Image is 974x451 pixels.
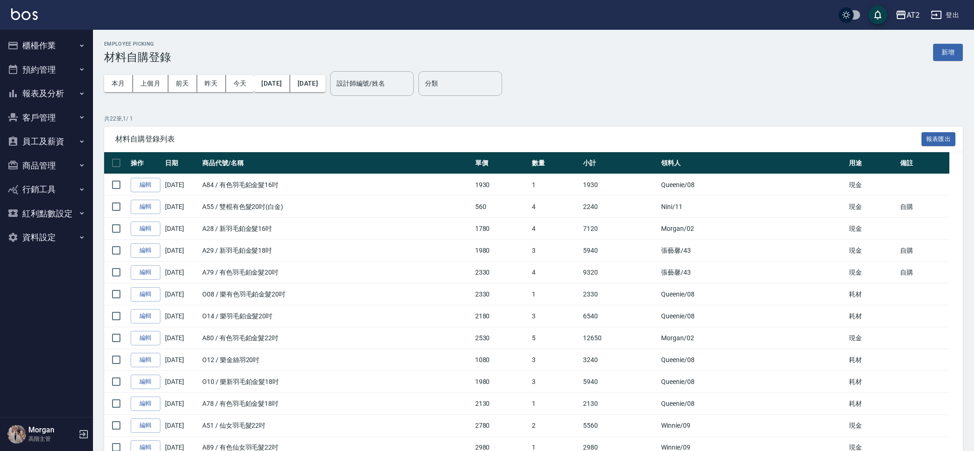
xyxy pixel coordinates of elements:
td: 自購 [898,196,949,218]
td: 現金 [847,196,898,218]
button: 報表及分析 [4,81,89,106]
td: 2780 [473,415,530,437]
td: Queenie /08 [659,349,846,371]
td: A51 / 仙女羽毛髮22吋 [200,415,473,437]
button: 商品管理 [4,154,89,178]
a: 新增 [933,47,963,56]
img: Person [7,425,26,444]
div: AT2 [907,9,920,21]
td: O12 / 樂金絲羽20吋 [200,349,473,371]
th: 操作 [128,152,163,174]
td: Winnie /09 [659,415,846,437]
th: 日期 [163,152,200,174]
th: 用途 [847,152,898,174]
button: 櫃檯作業 [4,34,89,58]
h2: Employee Picking [104,41,171,47]
button: 資料設定 [4,225,89,249]
a: 編輯 [131,397,160,411]
td: 4 [530,196,581,218]
td: 2 [530,415,581,437]
button: 客戶管理 [4,106,89,130]
td: 現金 [847,415,898,437]
td: 4 [530,262,581,283]
button: 昨天 [197,75,226,92]
td: 2180 [473,305,530,327]
td: 6540 [581,305,659,327]
p: 高階主管 [28,435,76,443]
button: 上個月 [133,75,168,92]
button: 新增 [933,44,963,61]
a: 編輯 [131,178,160,192]
button: 今天 [226,75,254,92]
td: A55 / 雙棍有色髮20吋(白金) [200,196,473,218]
td: 3240 [581,349,659,371]
button: 前天 [168,75,197,92]
td: 5 [530,327,581,349]
td: 耗材 [847,393,898,415]
th: 備註 [898,152,949,174]
td: A79 / 有色羽毛鉑金髮20吋 [200,262,473,283]
td: 2330 [473,283,530,305]
td: 1930 [473,174,530,196]
td: 12650 [581,327,659,349]
th: 商品代號/名稱 [200,152,473,174]
th: 數量 [530,152,581,174]
td: [DATE] [163,349,200,371]
td: 現金 [847,240,898,262]
td: 3 [530,371,581,393]
th: 小計 [581,152,659,174]
td: 3 [530,305,581,327]
h5: Morgan [28,425,76,435]
td: O14 / 樂羽毛鉑金髮20吋 [200,305,473,327]
td: 7120 [581,218,659,240]
button: 紅利點數設定 [4,202,89,226]
td: 張藝馨 /43 [659,262,846,283]
td: 2530 [473,327,530,349]
a: 編輯 [131,418,160,433]
th: 單價 [473,152,530,174]
td: [DATE] [163,371,200,393]
button: 預約管理 [4,58,89,82]
td: A28 / 新羽毛鉑金髮16吋 [200,218,473,240]
th: 領料人 [659,152,846,174]
td: Queenie /08 [659,174,846,196]
td: 現金 [847,218,898,240]
td: Queenie /08 [659,371,846,393]
td: 現金 [847,262,898,283]
a: 編輯 [131,375,160,389]
td: 自購 [898,262,949,283]
a: 編輯 [131,309,160,323]
td: 3 [530,349,581,371]
a: 編輯 [131,200,160,214]
td: Queenie /08 [659,393,846,415]
td: 1780 [473,218,530,240]
td: 2130 [473,393,530,415]
td: 5940 [581,240,659,262]
td: O10 / 樂新羽毛鉑金髮18吋 [200,371,473,393]
td: A84 / 有色羽毛鉑金髮16吋 [200,174,473,196]
td: 560 [473,196,530,218]
td: Morgan /02 [659,327,846,349]
td: 5940 [581,371,659,393]
td: A78 / 有色羽毛鉑金髮18吋 [200,393,473,415]
td: Nini /11 [659,196,846,218]
td: Queenie /08 [659,305,846,327]
span: 材料自購登錄列表 [115,135,921,144]
td: 3 [530,240,581,262]
td: 1 [530,283,581,305]
img: Logo [11,8,38,20]
td: 現金 [847,174,898,196]
td: [DATE] [163,218,200,240]
a: 編輯 [131,287,160,302]
a: 編輯 [131,265,160,280]
td: [DATE] [163,327,200,349]
button: 行銷工具 [4,177,89,202]
p: 共 22 筆, 1 / 1 [104,114,963,123]
button: 本月 [104,75,133,92]
td: 1 [530,174,581,196]
td: 自購 [898,240,949,262]
td: 1080 [473,349,530,371]
td: [DATE] [163,415,200,437]
td: [DATE] [163,393,200,415]
td: 1980 [473,240,530,262]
